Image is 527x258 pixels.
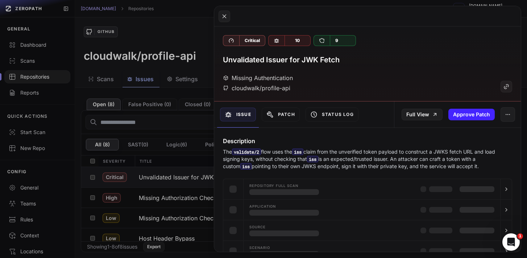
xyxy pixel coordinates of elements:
span: Source [249,225,266,229]
button: Patch [262,108,300,121]
button: Source [223,220,512,241]
iframe: Intercom live chat [502,233,520,251]
span: Repository Full scan [249,184,298,188]
button: Application [223,200,512,220]
a: Full View [402,109,443,120]
div: cloudwalk/profile-api [223,84,290,92]
p: The flow uses the claim from the unverified token payload to construct a JWKS fetch URL and load ... [223,148,512,170]
code: iss [240,163,252,170]
code: iss [292,149,303,155]
button: Approve Patch [448,109,495,120]
span: 1 [517,233,523,239]
button: Repository Full scan [223,179,512,199]
button: Issue [220,108,256,121]
span: Scenario [249,246,270,250]
h4: Description [223,137,512,145]
button: Status Log [306,108,358,121]
span: Application [249,205,276,208]
code: validate/2 [232,149,261,155]
code: iss [307,156,318,162]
